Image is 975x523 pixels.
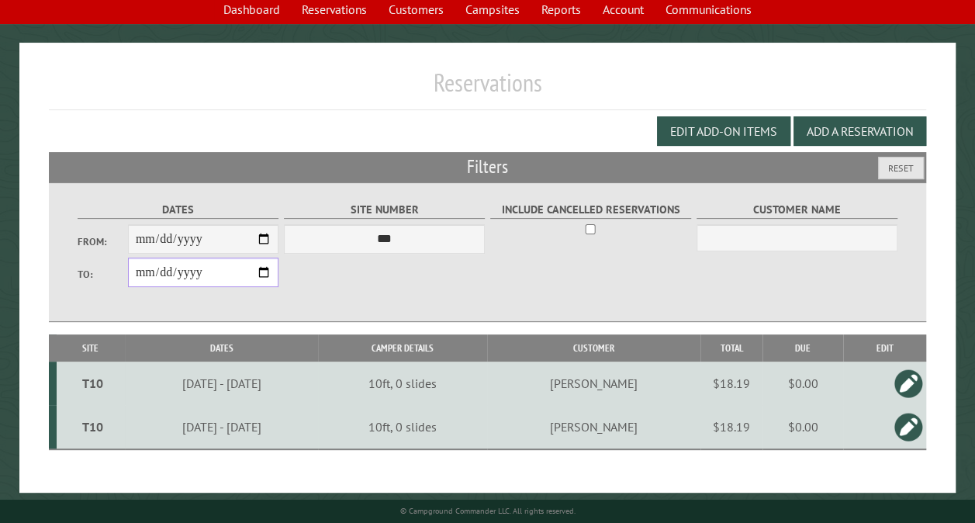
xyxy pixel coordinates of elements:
h1: Reservations [49,68,926,110]
label: Site Number [284,201,485,219]
label: From: [78,234,128,249]
th: Camper Details [318,334,486,362]
td: [PERSON_NAME] [487,362,700,405]
td: $0.00 [762,362,844,405]
h2: Filters [49,152,926,182]
th: Edit [843,334,926,362]
td: [PERSON_NAME] [487,405,700,449]
td: 10ft, 0 slides [318,405,486,449]
th: Site [57,334,125,362]
td: $18.19 [700,362,762,405]
td: $18.19 [700,405,762,449]
div: [DATE] - [DATE] [127,376,316,391]
td: $0.00 [762,405,844,449]
button: Reset [878,157,924,179]
button: Edit Add-on Items [657,116,790,146]
label: To: [78,267,128,282]
button: Add a Reservation [793,116,926,146]
label: Dates [78,201,278,219]
label: Include Cancelled Reservations [490,201,691,219]
th: Customer [487,334,700,362]
th: Due [762,334,844,362]
small: © Campground Commander LLC. All rights reserved. [400,506,576,516]
div: T10 [63,376,123,391]
th: Dates [125,334,319,362]
td: 10ft, 0 slides [318,362,486,405]
div: [DATE] - [DATE] [127,419,316,435]
label: Customer Name [697,201,897,219]
th: Total [700,334,762,362]
div: T10 [63,419,123,435]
